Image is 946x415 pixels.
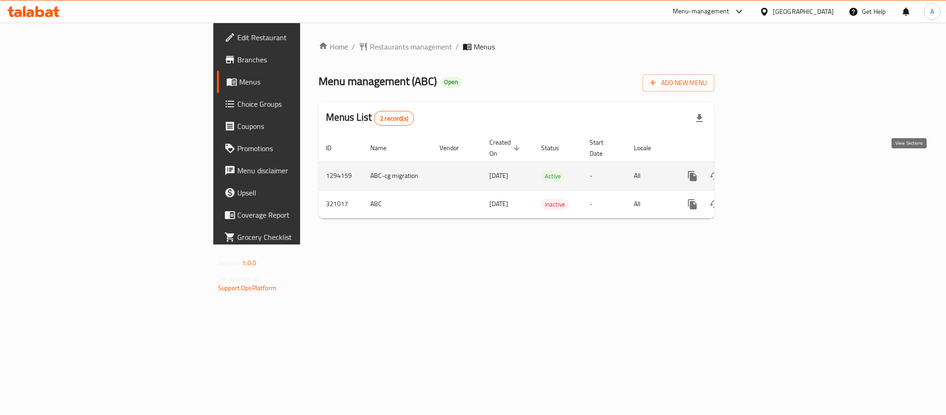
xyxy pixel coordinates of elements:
[239,76,364,87] span: Menus
[582,190,627,218] td: -
[217,159,371,182] a: Menu disclaimer
[474,41,495,52] span: Menus
[217,71,371,93] a: Menus
[541,171,565,182] div: Active
[627,162,674,190] td: All
[489,170,508,182] span: [DATE]
[237,32,364,43] span: Edit Restaurant
[541,142,571,153] span: Status
[237,98,364,110] span: Choice Groups
[326,110,414,126] h2: Menus List
[681,165,704,187] button: more
[440,77,462,88] div: Open
[704,193,726,215] button: Change Status
[773,6,834,17] div: [GEOGRAPHIC_DATA]
[590,137,615,159] span: Start Date
[359,41,452,52] a: Restaurants management
[237,187,364,198] span: Upsell
[326,142,343,153] span: ID
[374,111,414,126] div: Total records count
[363,190,432,218] td: ABC
[627,190,674,218] td: All
[217,26,371,49] a: Edit Restaurant
[650,77,707,89] span: Add New Menu
[217,137,371,159] a: Promotions
[456,41,459,52] li: /
[541,199,569,210] span: Inactive
[319,41,714,52] nav: breadcrumb
[930,6,934,17] span: A
[374,114,414,123] span: 2 record(s)
[541,171,565,182] span: Active
[218,282,277,294] a: Support.OpsPlatform
[237,232,364,243] span: Grocery Checklist
[237,121,364,132] span: Coupons
[217,204,371,226] a: Coverage Report
[674,134,777,162] th: Actions
[489,198,508,210] span: [DATE]
[218,257,241,269] span: Version:
[370,41,452,52] span: Restaurants management
[489,137,523,159] span: Created On
[237,143,364,154] span: Promotions
[237,54,364,65] span: Branches
[681,193,704,215] button: more
[242,257,256,269] span: 1.0.0
[363,162,432,190] td: ABC-cg migration
[440,142,471,153] span: Vendor
[217,115,371,137] a: Coupons
[218,273,260,285] span: Get support on:
[440,78,462,86] span: Open
[370,142,398,153] span: Name
[217,93,371,115] a: Choice Groups
[704,165,726,187] button: Change Status
[688,107,711,129] div: Export file
[634,142,663,153] span: Locale
[237,165,364,176] span: Menu disclaimer
[319,71,437,92] span: Menu management ( ABC )
[217,49,371,71] a: Branches
[237,209,364,220] span: Coverage Report
[673,6,729,17] div: Menu-management
[217,226,371,248] a: Grocery Checklist
[217,182,371,204] a: Upsell
[319,134,777,219] table: enhanced table
[582,162,627,190] td: -
[643,74,714,92] button: Add New Menu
